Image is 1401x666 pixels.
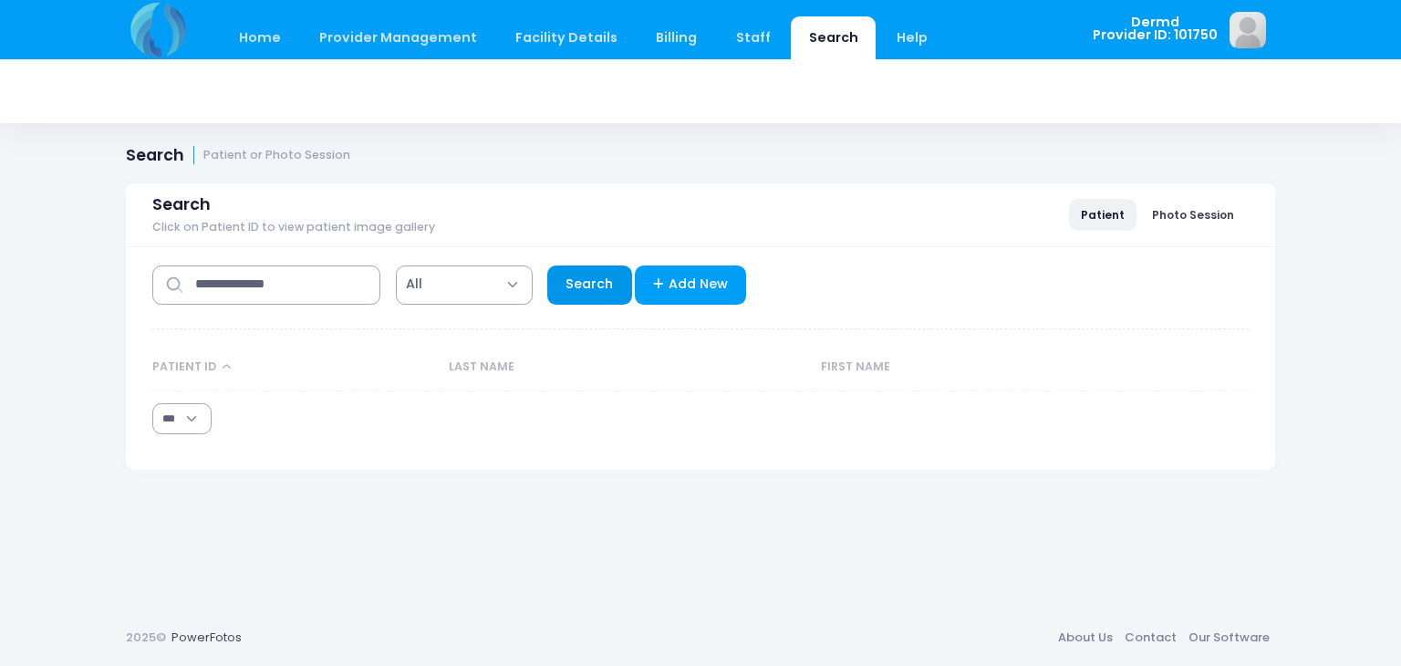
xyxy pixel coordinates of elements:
[1140,199,1246,230] a: Photo Session
[498,16,636,59] a: Facility Details
[812,344,1200,391] th: First Name: activate to sort column ascending
[152,221,435,234] span: Click on Patient ID to view patient image gallery
[126,146,350,165] h1: Search
[396,265,533,305] span: All
[301,16,494,59] a: Provider Management
[1182,621,1275,654] a: Our Software
[152,344,440,391] th: Patient ID: activate to sort column descending
[440,344,812,391] th: Last Name: activate to sort column ascending
[221,16,298,59] a: Home
[126,629,166,646] span: 2025©
[1069,199,1136,230] a: Patient
[1052,621,1118,654] a: About Us
[171,629,242,646] a: PowerFotos
[638,16,715,59] a: Billing
[791,16,876,59] a: Search
[203,149,350,162] small: Patient or Photo Session
[1118,621,1182,654] a: Contact
[152,195,211,214] span: Search
[406,275,422,294] span: All
[718,16,788,59] a: Staff
[1230,12,1266,48] img: image
[635,265,747,305] a: Add New
[879,16,946,59] a: Help
[1093,16,1218,42] span: Dermd Provider ID: 101750
[547,265,632,305] a: Search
